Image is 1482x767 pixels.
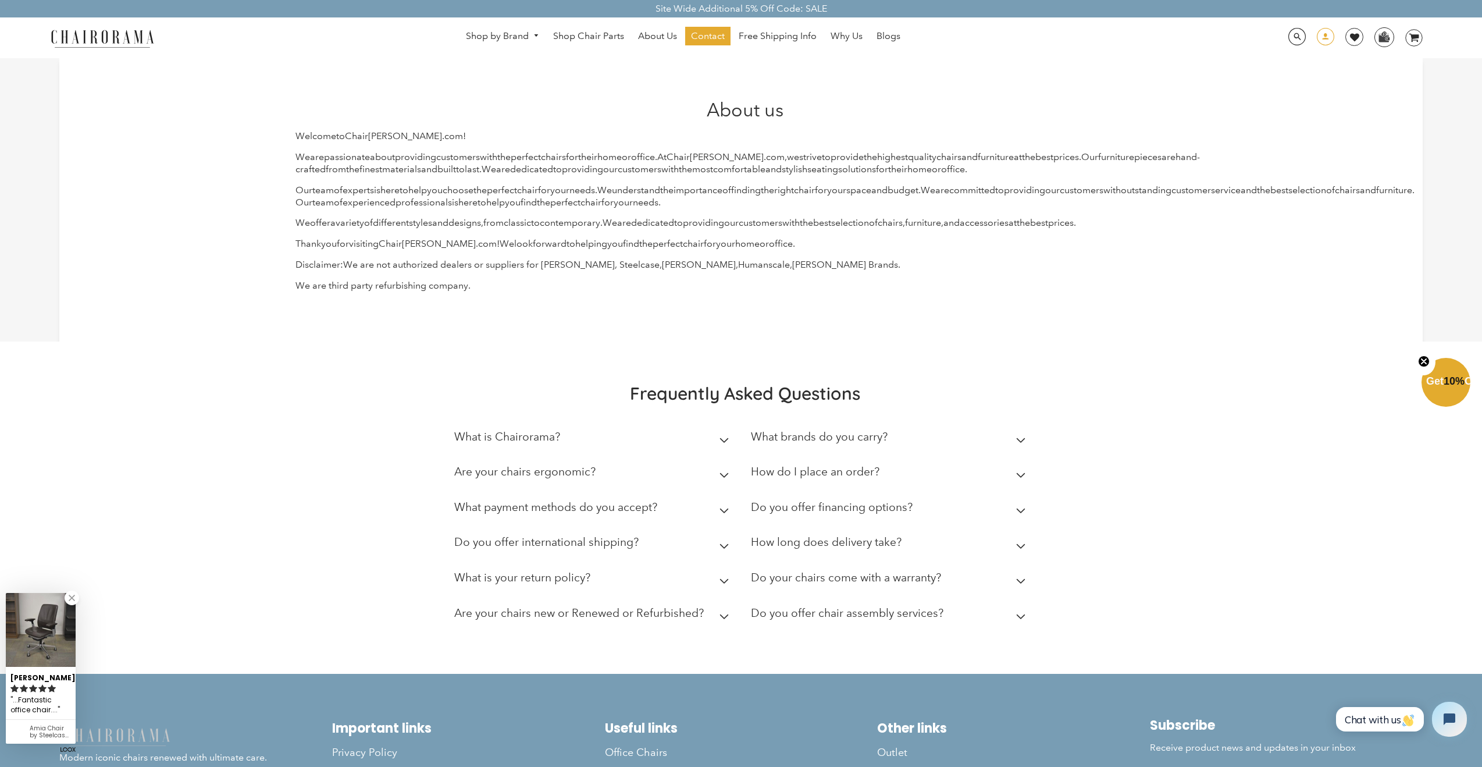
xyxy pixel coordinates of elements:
[869,217,878,228] span: of
[310,217,330,228] span: offer
[10,669,71,683] div: [PERSON_NAME]
[295,151,310,162] span: We
[370,151,395,162] span: about
[918,184,921,196] span: .
[614,197,633,208] span: your
[943,217,960,228] span: and
[632,27,683,45] a: About Us
[905,217,941,228] span: furniture
[722,184,731,196] span: of
[465,164,479,175] span: last
[1045,184,1060,196] span: our
[1004,184,1045,196] span: providing
[1197,151,1200,162] span: -
[657,151,667,162] span: At
[382,164,421,175] span: materials
[454,422,733,457] summary: What is Chairorama?
[345,130,368,141] span: Chair
[935,184,949,196] span: are
[787,151,799,162] span: we
[799,151,822,162] span: strive
[332,746,397,759] span: Privacy Policy
[735,238,760,249] span: home
[978,151,1014,162] span: furniture
[540,217,600,228] span: contemporary
[751,457,1030,492] summary: How do I place an order?
[605,720,878,736] h2: Useful links
[432,217,448,228] span: and
[751,606,943,620] h2: Do you offer chair assembly services?
[38,684,47,693] svg: rating icon full
[458,197,478,208] span: here
[623,238,639,249] span: find
[1134,151,1162,162] span: pieces
[782,217,800,228] span: with
[349,238,379,249] span: visiting
[1211,184,1241,196] span: service
[454,500,657,514] h2: What payment methods do you accept?
[761,184,774,196] span: the
[617,217,631,228] span: are
[478,197,486,208] span: to
[421,164,437,175] span: and
[481,217,483,228] span: ,
[807,164,838,175] span: seating
[510,164,553,175] span: dedicated
[580,197,601,208] span: chair
[374,184,380,196] span: is
[505,197,521,208] span: you
[685,27,731,45] a: Contact
[877,743,1150,762] a: Outlet
[454,430,560,443] h2: What is Chairorama?
[597,184,612,196] span: We
[336,217,364,228] span: variety
[479,164,482,175] span: .
[965,164,967,175] span: .
[932,164,941,175] span: or
[454,535,639,549] h2: Do you offer international shipping?
[443,184,473,196] span: choose
[396,197,452,208] span: professionals
[633,197,658,208] span: needs
[368,130,442,141] span: [PERSON_NAME]
[511,151,541,162] span: perfect
[1241,184,1257,196] span: and
[769,238,793,249] span: office
[332,720,605,736] h2: Important links
[454,606,704,620] h2: Are your chairs new or Renewed or Refurbished?
[794,184,815,196] span: chair
[10,694,71,716] div: ...Fantastic office chair....
[1326,184,1335,196] span: of
[674,184,722,196] span: importance
[427,184,443,196] span: you
[473,184,487,196] span: the
[497,151,511,162] span: the
[454,492,733,528] summary: What payment methods do you accept?
[605,743,878,762] a: Office Chairs
[618,164,661,175] span: customers
[452,197,458,208] span: is
[537,197,550,208] span: the
[1376,184,1412,196] span: furniture
[877,151,908,162] span: highest
[334,197,343,208] span: of
[941,217,943,228] span: ,
[454,382,1036,404] h2: Frequently Asked Questions
[751,430,888,443] h2: What brands do you carry?
[1422,359,1470,408] div: Get10%OffClose teaser
[961,151,978,162] span: and
[782,164,807,175] span: stylish
[607,238,623,249] span: you
[825,27,868,45] a: Why Us
[692,164,713,175] span: most
[751,598,1030,634] summary: Do you offer chair assembly services?
[831,217,869,228] span: selection
[1079,151,1081,162] span: .
[1360,184,1376,196] span: and
[295,238,321,249] span: Thank
[1074,217,1076,228] span: .
[10,684,19,693] svg: rating icon full
[655,151,657,162] span: .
